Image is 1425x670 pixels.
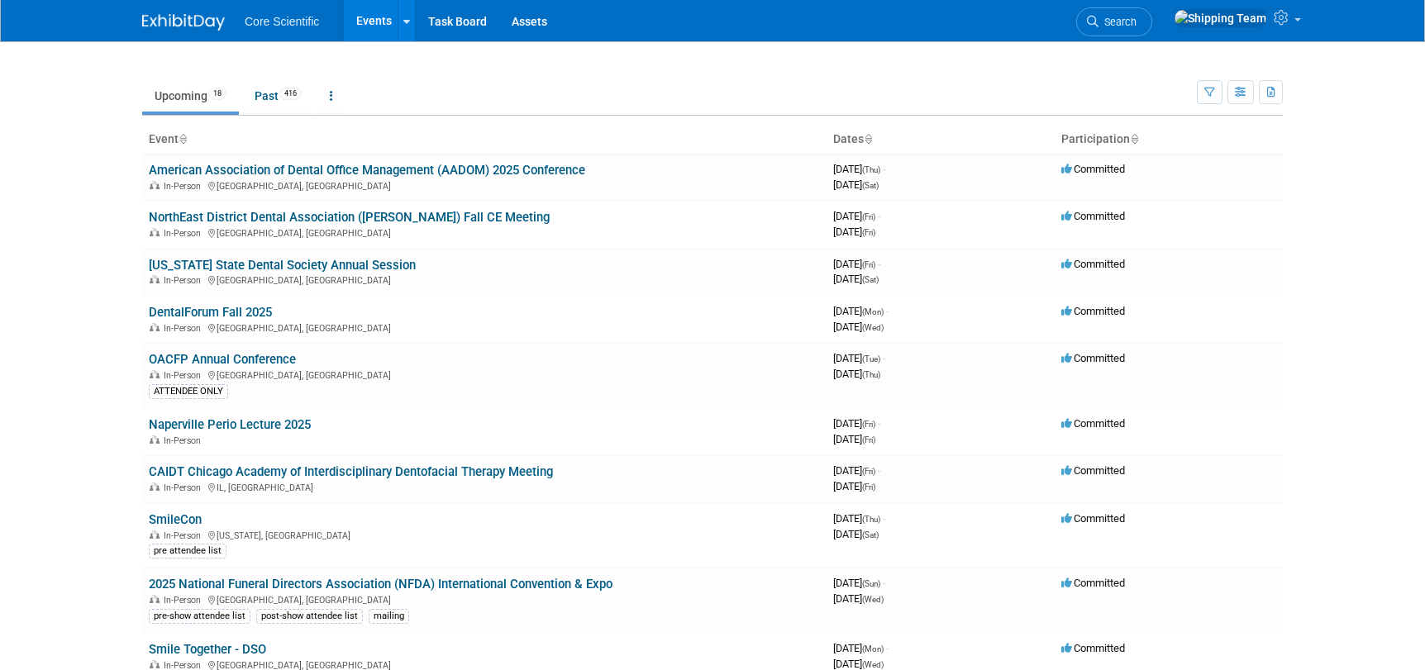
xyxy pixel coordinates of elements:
img: In-Person Event [150,660,160,668]
div: pre-show attendee list [149,609,250,624]
div: post-show attendee list [256,609,363,624]
span: [DATE] [833,577,885,589]
span: Committed [1061,642,1125,654]
a: American Association of Dental Office Management (AADOM) 2025 Conference [149,163,585,178]
span: In-Person [164,435,206,446]
div: IL, [GEOGRAPHIC_DATA] [149,480,820,493]
span: - [878,464,880,477]
span: - [878,258,880,270]
div: mailing [369,609,409,624]
a: Naperville Perio Lecture 2025 [149,417,311,432]
span: (Fri) [862,435,875,444]
img: In-Person Event [150,530,160,539]
span: - [883,512,885,525]
span: In-Person [164,370,206,381]
span: [DATE] [833,305,889,317]
div: [GEOGRAPHIC_DATA], [GEOGRAPHIC_DATA] [149,368,820,381]
span: (Mon) [862,307,884,316]
span: (Fri) [862,467,875,476]
span: [DATE] [833,512,885,525]
th: Event [142,126,827,154]
span: [DATE] [833,321,884,333]
span: 416 [279,88,302,100]
span: Committed [1061,163,1125,175]
span: In-Person [164,482,206,493]
span: [DATE] [833,592,884,605]
span: Committed [1061,352,1125,364]
span: Committed [1061,417,1125,430]
span: (Mon) [862,644,884,653]
img: In-Person Event [150,435,160,444]
span: [DATE] [833,210,880,222]
span: [DATE] [833,480,875,492]
span: (Sat) [862,275,879,284]
span: Core Scientific [245,15,319,28]
a: Past416 [242,80,314,112]
a: Upcoming18 [142,80,239,112]
span: [DATE] [833,417,880,430]
span: In-Person [164,275,206,286]
span: Committed [1061,512,1125,525]
img: In-Person Event [150,482,160,491]
a: Sort by Event Name [179,132,187,145]
a: OACFP Annual Conference [149,352,296,367]
img: In-Person Event [150,181,160,189]
span: (Fri) [862,228,875,237]
a: SmileCon [149,512,202,527]
span: - [883,577,885,589]
a: CAIDT Chicago Academy of Interdisciplinary Dentofacial Therapy Meeting [149,464,553,479]
span: - [878,210,880,222]
span: - [886,305,889,317]
span: (Thu) [862,515,880,524]
span: (Wed) [862,660,884,669]
span: [DATE] [833,273,879,285]
span: (Fri) [862,482,875,492]
span: [DATE] [833,352,885,364]
span: (Tue) [862,354,880,364]
span: In-Person [164,595,206,606]
a: Search [1076,7,1152,36]
span: [DATE] [833,368,880,380]
span: [DATE] [833,464,880,477]
th: Participation [1055,126,1283,154]
div: [US_STATE], [GEOGRAPHIC_DATA] [149,528,820,541]
img: In-Person Event [150,323,160,331]
div: [GEOGRAPHIC_DATA], [GEOGRAPHIC_DATA] [149,178,820,192]
span: In-Person [164,181,206,192]
span: [DATE] [833,178,879,191]
span: (Sat) [862,530,879,539]
a: 2025 National Funeral Directors Association (NFDA) International Convention & Expo [149,577,612,592]
span: - [883,163,885,175]
span: Committed [1061,210,1125,222]
a: [US_STATE] State Dental Society Annual Session [149,258,416,273]
div: [GEOGRAPHIC_DATA], [GEOGRAPHIC_DATA] [149,321,820,334]
img: In-Person Event [150,228,160,236]
span: Committed [1061,305,1125,317]
span: - [883,352,885,364]
span: [DATE] [833,258,880,270]
img: In-Person Event [150,595,160,603]
th: Dates [827,126,1055,154]
div: pre attendee list [149,544,226,558]
span: - [878,417,880,430]
span: In-Person [164,228,206,239]
span: [DATE] [833,433,875,445]
a: NorthEast District Dental Association ([PERSON_NAME]) Fall CE Meeting [149,210,550,225]
img: In-Person Event [150,275,160,283]
span: [DATE] [833,642,889,654]
span: In-Person [164,530,206,541]
img: In-Person Event [150,370,160,378]
span: (Thu) [862,165,880,174]
span: [DATE] [833,226,875,238]
span: Search [1099,16,1137,28]
span: [DATE] [833,528,879,540]
div: [GEOGRAPHIC_DATA], [GEOGRAPHIC_DATA] [149,226,820,239]
span: (Wed) [862,323,884,332]
a: Smile Together - DSO [149,642,266,657]
a: DentalForum Fall 2025 [149,305,272,320]
span: In-Person [164,323,206,334]
img: Shipping Team [1174,9,1267,27]
div: [GEOGRAPHIC_DATA], [GEOGRAPHIC_DATA] [149,273,820,286]
span: (Fri) [862,420,875,429]
span: 18 [208,88,226,100]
